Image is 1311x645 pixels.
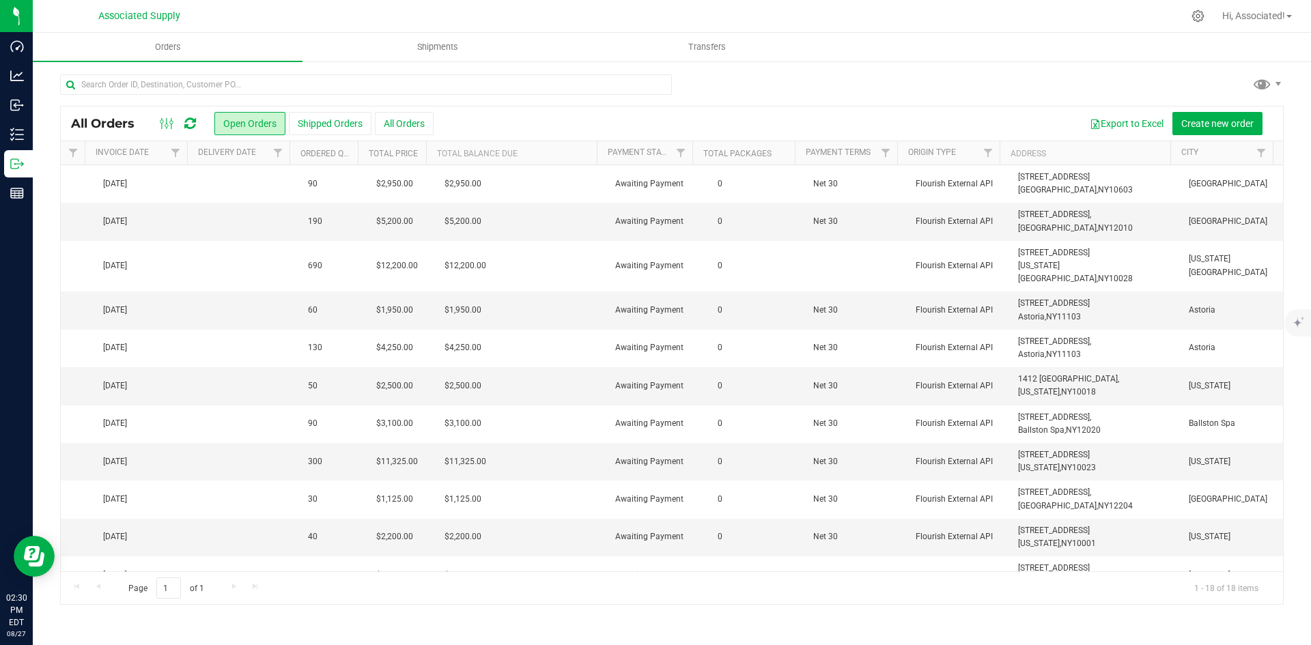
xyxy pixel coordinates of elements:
a: Orders [33,33,302,61]
span: 190 [308,215,322,228]
span: 0 [711,414,729,433]
span: Astoria [1189,341,1275,354]
span: 690 [308,259,322,272]
span: 130 [308,341,322,354]
span: 12204 [1109,501,1133,511]
span: Flourish External API [916,530,1002,543]
span: Awaiting Payment [615,259,694,272]
span: Awaiting Payment [615,304,694,317]
span: 0 [711,256,729,276]
span: Net 30 [813,493,899,506]
span: [STREET_ADDRESS] [1018,450,1090,459]
span: All Orders [71,116,148,131]
span: Flourish External API [916,569,1002,582]
span: [DATE] [103,530,127,543]
span: $875.00 [376,569,407,582]
span: 11103 [1057,312,1081,321]
span: $2,200.00 [445,530,481,543]
span: [DATE] [103,417,127,430]
span: Create new order [1181,118,1254,129]
span: $5,200.00 [445,215,481,228]
a: Filter [875,141,897,164]
span: NY [1061,463,1072,472]
span: [US_STATE], [1018,387,1061,397]
span: [DATE] [103,341,127,354]
span: 12010 [1109,223,1133,233]
span: [STREET_ADDRESS] [1018,563,1090,573]
span: Astoria [1189,304,1275,317]
span: Astoria, [1018,312,1046,321]
span: $4,250.00 [445,341,481,354]
span: $4,250.00 [376,341,413,354]
span: Flourish External API [916,379,1002,392]
span: [DATE] [103,177,127,190]
span: $2,950.00 [376,177,413,190]
span: 90 [308,177,318,190]
span: $5,200.00 [376,215,413,228]
span: [STREET_ADDRESS] [1018,248,1090,257]
span: 0 [711,376,729,396]
span: Flourish External API [916,417,1002,430]
span: NY [1061,387,1072,397]
span: [US_STATE] [1189,569,1275,582]
a: Filter [1250,141,1273,164]
span: Flourish External API [916,493,1002,506]
span: Net 30 [813,215,899,228]
span: NY [1098,185,1109,195]
span: $1,950.00 [445,304,481,317]
span: [DATE] [103,493,127,506]
a: Filter [670,141,692,164]
span: $875.00 [445,569,475,582]
iframe: Resource center [14,536,55,577]
span: 10023 [1072,463,1096,472]
span: Ballston Spa, [1018,425,1066,435]
span: 0 [711,452,729,472]
span: 1412 [GEOGRAPHIC_DATA], [1018,374,1119,384]
span: Hi, Associated! [1222,10,1285,21]
span: NY [1098,501,1109,511]
span: Net 30 [813,341,899,354]
span: 50 [308,379,318,392]
span: Awaiting Payment [615,530,694,543]
a: Total Price [369,149,418,158]
span: [US_STATE] [1189,379,1275,392]
span: $12,200.00 [445,259,486,272]
span: NY [1046,312,1057,321]
span: NY [1098,223,1109,233]
span: [US_STATE][GEOGRAPHIC_DATA] [1189,253,1275,278]
span: 12020 [1077,425,1101,435]
button: Shipped Orders [289,112,371,135]
span: 10001 [1072,539,1096,548]
span: 30 [308,493,318,506]
span: 0 [711,300,729,320]
span: [GEOGRAPHIC_DATA] [1189,493,1275,506]
button: Open Orders [214,112,285,135]
span: 40 [308,530,318,543]
span: $1,125.00 [376,493,413,506]
a: Filter [62,141,85,164]
span: 10028 [1109,274,1133,283]
span: 11103 [1057,349,1081,359]
a: Payment Terms [806,147,871,157]
span: $2,950.00 [445,177,481,190]
span: Shipments [399,41,477,53]
th: Address [1000,141,1170,165]
span: Awaiting Payment [615,493,694,506]
button: Export to Excel [1081,112,1172,135]
input: 1 [156,577,181,599]
a: Payment Status [608,147,676,157]
span: [DATE] [103,569,127,582]
span: NY [1061,539,1072,548]
inline-svg: Dashboard [10,40,24,53]
a: Filter [977,141,1000,164]
span: $2,500.00 [445,379,481,392]
span: 0 [711,174,729,194]
span: [DATE] [103,215,127,228]
span: NY [1046,349,1057,359]
inline-svg: Outbound [10,157,24,171]
p: 02:30 PM EDT [6,592,27,629]
span: Net 30 [813,177,899,190]
span: Net 30 [813,304,899,317]
span: [STREET_ADDRESS], [1018,412,1091,422]
span: 90 [308,417,318,430]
